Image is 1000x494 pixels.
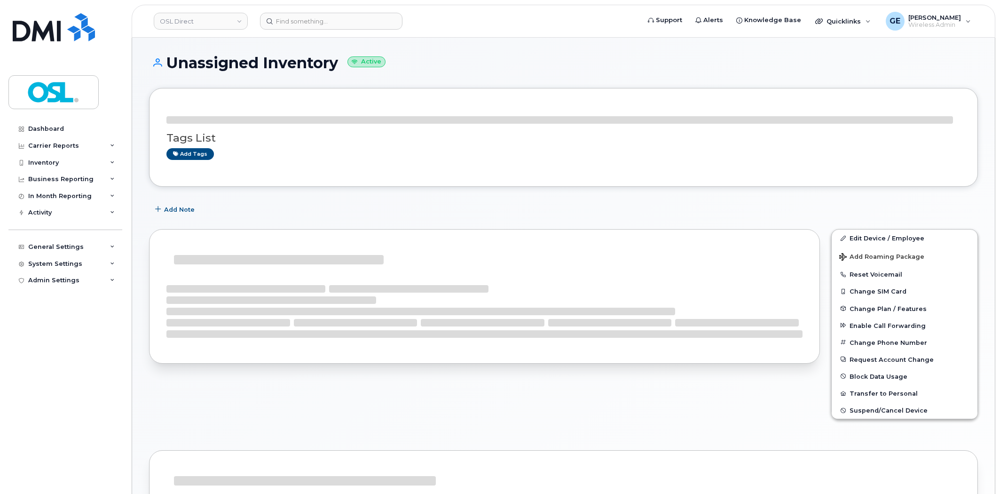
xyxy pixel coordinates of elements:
span: Enable Call Forwarding [850,322,926,329]
button: Enable Call Forwarding [832,317,977,334]
a: Add tags [166,148,214,160]
button: Transfer to Personal [832,385,977,402]
button: Suspend/Cancel Device [832,402,977,419]
button: Reset Voicemail [832,266,977,283]
button: Block Data Usage [832,368,977,385]
button: Change Phone Number [832,334,977,351]
span: Add Roaming Package [839,253,924,262]
button: Request Account Change [832,351,977,368]
span: Suspend/Cancel Device [850,407,928,414]
a: Edit Device / Employee [832,230,977,247]
small: Active [347,56,386,67]
button: Add Note [149,201,203,218]
button: Change Plan / Features [832,300,977,317]
span: Change Plan / Features [850,305,927,312]
button: Change SIM Card [832,283,977,300]
h3: Tags List [166,132,961,144]
span: Add Note [164,205,195,214]
h1: Unassigned Inventory [149,55,978,71]
button: Add Roaming Package [832,247,977,266]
